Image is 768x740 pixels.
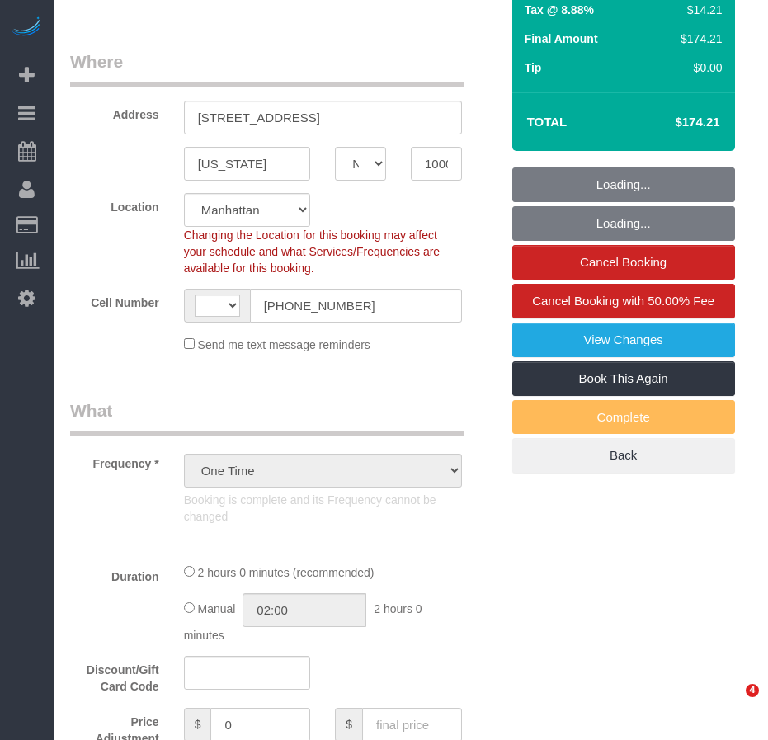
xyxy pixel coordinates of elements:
[525,2,594,18] label: Tax @ 8.88%
[746,684,759,697] span: 4
[198,566,375,579] span: 2 hours 0 minutes (recommended)
[184,602,422,642] span: 2 hours 0 minutes
[512,361,735,396] a: Book This Again
[411,147,462,181] input: Zip Code
[184,229,441,275] span: Changing the Location for this booking may affect your schedule and what Services/Frequencies are...
[674,59,722,76] div: $0.00
[184,492,462,525] p: Booking is complete and its Frequency cannot be changed
[674,2,722,18] div: $14.21
[525,31,598,47] label: Final Amount
[512,284,735,318] a: Cancel Booking with 50.00% Fee
[58,101,172,123] label: Address
[198,338,370,351] span: Send me text message reminders
[525,59,542,76] label: Tip
[58,656,172,695] label: Discount/Gift Card Code
[625,115,719,130] h4: $174.21
[512,245,735,280] a: Cancel Booking
[512,323,735,357] a: View Changes
[58,193,172,215] label: Location
[58,450,172,472] label: Frequency *
[250,289,462,323] input: Cell Number
[527,115,568,129] strong: Total
[532,294,714,308] span: Cancel Booking with 50.00% Fee
[712,684,752,724] iframe: Intercom live chat
[512,438,735,473] a: Back
[10,16,43,40] img: Automaid Logo
[674,31,722,47] div: $174.21
[58,289,172,311] label: Cell Number
[70,398,464,436] legend: What
[184,147,311,181] input: City
[198,602,236,615] span: Manual
[70,49,464,87] legend: Where
[58,563,172,585] label: Duration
